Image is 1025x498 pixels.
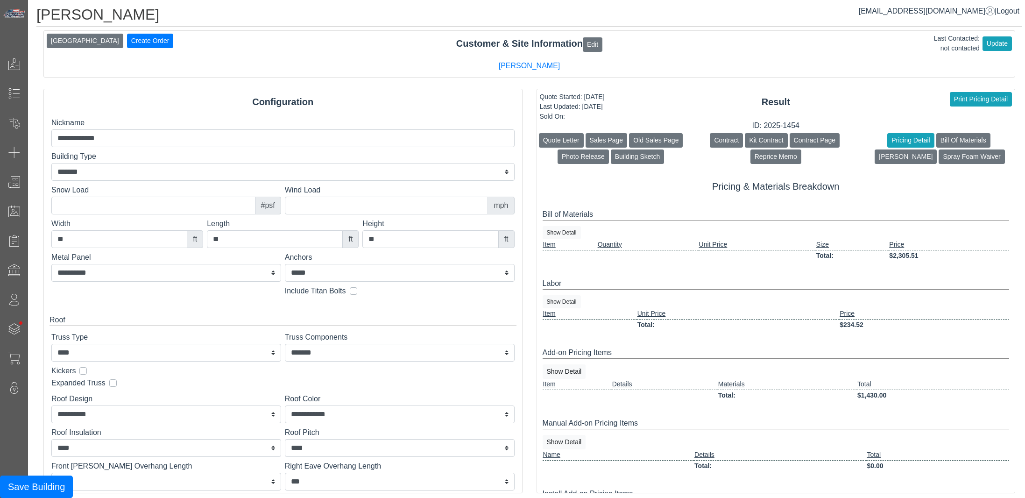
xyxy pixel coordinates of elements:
div: Customer & Site Information [44,36,1015,51]
label: Wind Load [285,185,515,196]
button: Spray Foam Waiver [939,149,1004,164]
td: $2,305.51 [889,250,1009,261]
button: Kit Contract [745,133,787,148]
span: • [9,308,33,338]
div: Roof [49,314,516,326]
button: Photo Release [558,149,609,164]
button: Show Detail [543,364,586,379]
button: Contract [710,133,743,148]
button: Old Sales Page [629,133,683,148]
td: Total: [718,390,857,401]
td: Item [543,308,637,320]
button: [GEOGRAPHIC_DATA] [47,34,123,48]
td: Quantity [597,239,699,250]
div: ID: 2025-1454 [537,120,1015,131]
label: Snow Load [51,185,281,196]
label: Kickers [51,365,76,377]
label: Truss Components [285,332,515,343]
label: Nickname [51,117,515,128]
div: #psf [255,197,281,214]
div: mph [488,197,514,214]
button: Show Detail [543,435,586,449]
h1: [PERSON_NAME] [36,6,1022,27]
td: Unit Price [699,239,816,250]
div: ft [187,230,203,248]
td: Total [857,379,1009,390]
div: Last Contacted: not contacted [934,34,980,53]
td: Total: [694,460,866,471]
td: Details [612,379,718,390]
img: Metals Direct Inc Logo [3,8,26,19]
button: Create Order [127,34,174,48]
a: [PERSON_NAME] [499,62,560,70]
td: Price [889,239,1009,250]
button: Reprice Memo [750,149,801,164]
div: ft [498,230,515,248]
button: Update [983,36,1012,51]
td: Item [543,239,597,250]
div: | [859,6,1019,17]
button: Pricing Detail [887,133,934,148]
label: Width [51,218,203,229]
td: $1,430.00 [857,390,1009,401]
div: Add-on Pricing Items [543,347,1010,359]
label: Roof Design [51,393,281,405]
span: Logout [997,7,1019,15]
td: Materials [718,379,857,390]
label: Anchors [285,252,515,263]
button: Show Detail [543,295,581,308]
label: Roof Color [285,393,515,405]
label: Length [207,218,359,229]
div: Bill of Materials [543,209,1010,221]
div: Quote Started: [DATE] [540,92,605,102]
td: Unit Price [637,308,840,320]
td: Total: [816,250,889,261]
button: Bill Of Materials [936,133,990,148]
td: $0.00 [866,460,1009,471]
button: Edit [583,37,602,52]
div: Configuration [44,95,522,109]
label: Metal Panel [51,252,281,263]
button: Contract Page [790,133,840,148]
label: Right Eave Overhang Length [285,461,515,472]
label: Roof Insulation [51,427,281,438]
h5: Pricing & Materials Breakdown [543,181,1010,192]
label: Truss Type [51,332,281,343]
button: Quote Letter [539,133,584,148]
button: Show Detail [543,226,581,239]
div: Result [537,95,1015,109]
td: Total [866,449,1009,461]
td: Total: [637,319,840,330]
td: Details [694,449,866,461]
button: [PERSON_NAME] [875,149,937,164]
div: Last Updated: [DATE] [540,102,605,112]
a: [EMAIL_ADDRESS][DOMAIN_NAME] [859,7,995,15]
td: $234.52 [839,319,1009,330]
button: Print Pricing Detail [950,92,1012,107]
div: Sold On: [540,112,605,121]
div: ft [342,230,359,248]
label: Building Type [51,151,515,162]
td: Price [839,308,1009,320]
label: Height [362,218,514,229]
td: Size [816,239,889,250]
label: Roof Pitch [285,427,515,438]
label: Expanded Truss [51,377,106,389]
td: Item [543,379,612,390]
label: Front [PERSON_NAME] Overhang Length [51,461,281,472]
label: Include Titan Bolts [285,285,346,297]
div: Manual Add-on Pricing Items [543,418,1010,429]
div: Labor [543,278,1010,290]
button: Sales Page [586,133,628,148]
td: Name [543,449,694,461]
button: Building Sketch [611,149,664,164]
